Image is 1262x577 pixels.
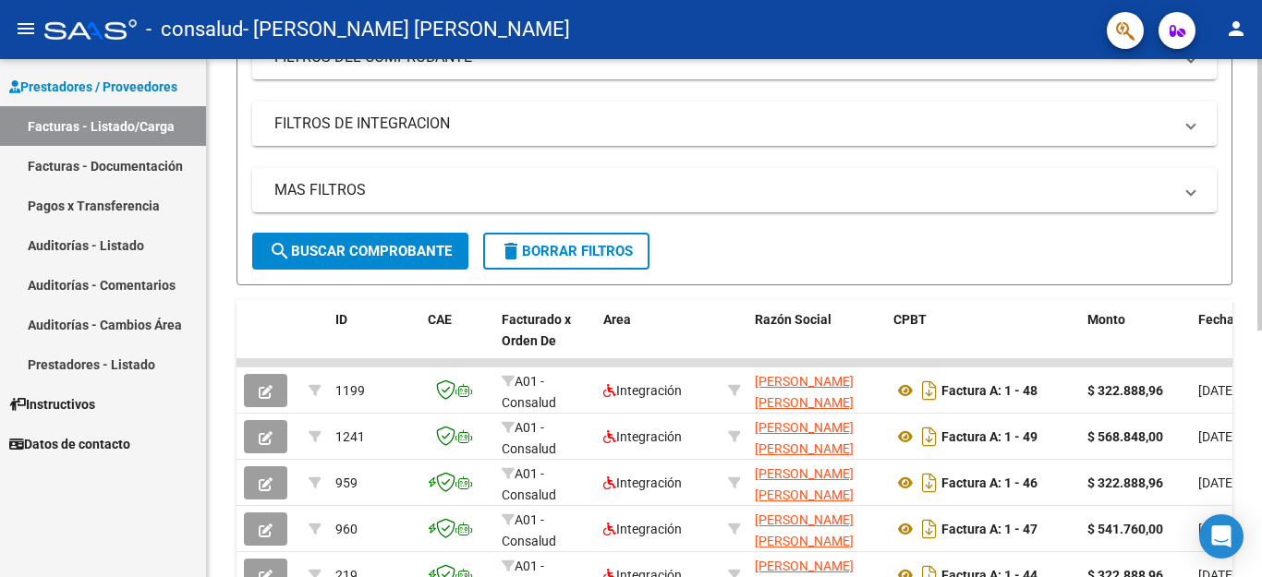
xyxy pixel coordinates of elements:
[603,475,682,490] span: Integración
[15,18,37,40] mat-icon: menu
[941,475,1038,490] strong: Factura A: 1 - 46
[893,312,927,327] span: CPBT
[1198,383,1236,398] span: [DATE]
[9,434,130,454] span: Datos de contacto
[328,300,420,381] datatable-header-cell: ID
[9,394,95,415] span: Instructivos
[755,371,879,410] div: 20296344401
[1080,300,1191,381] datatable-header-cell: Monto
[420,300,494,381] datatable-header-cell: CAE
[1087,522,1163,536] strong: $ 541.760,00
[1198,475,1236,490] span: [DATE]
[755,463,879,502] div: 20296344401
[1087,312,1125,327] span: Monto
[755,417,879,456] div: 20296344401
[502,466,556,502] span: A01 - Consalud
[269,243,452,259] span: Buscar Comprobante
[755,374,854,410] span: [PERSON_NAME] [PERSON_NAME]
[603,429,682,444] span: Integración
[483,233,649,270] button: Borrar Filtros
[502,312,571,348] span: Facturado x Orden De
[274,114,1172,134] mat-panel-title: FILTROS DE INTEGRACION
[603,312,631,327] span: Area
[755,312,831,327] span: Razón Social
[1087,383,1163,398] strong: $ 322.888,96
[428,312,452,327] span: CAE
[886,300,1080,381] datatable-header-cell: CPBT
[335,429,365,444] span: 1241
[335,522,358,536] span: 960
[917,514,941,544] i: Descargar documento
[494,300,596,381] datatable-header-cell: Facturado x Orden De
[335,383,365,398] span: 1199
[335,312,347,327] span: ID
[335,475,358,490] span: 959
[941,429,1038,444] strong: Factura A: 1 - 49
[269,240,291,262] mat-icon: search
[1087,475,1163,490] strong: $ 322.888,96
[917,376,941,405] i: Descargar documento
[252,233,468,270] button: Buscar Comprobante
[603,383,682,398] span: Integración
[1198,429,1236,444] span: [DATE]
[500,240,522,262] mat-icon: delete
[9,77,177,97] span: Prestadores / Proveedores
[603,522,682,536] span: Integración
[1225,18,1247,40] mat-icon: person
[1087,429,1163,444] strong: $ 568.848,00
[755,512,854,548] span: [PERSON_NAME] [PERSON_NAME]
[755,510,879,548] div: 20296344401
[755,466,854,502] span: [PERSON_NAME] [PERSON_NAME]
[1199,514,1244,559] div: Open Intercom Messenger
[941,522,1038,536] strong: Factura A: 1 - 47
[252,168,1217,212] mat-expansion-panel-header: MAS FILTROS
[274,180,1172,200] mat-panel-title: MAS FILTROS
[146,9,243,50] span: - consalud
[502,512,556,548] span: A01 - Consalud
[917,422,941,451] i: Descargar documento
[502,420,556,456] span: A01 - Consalud
[502,374,556,410] span: A01 - Consalud
[747,300,886,381] datatable-header-cell: Razón Social
[917,468,941,498] i: Descargar documento
[1198,522,1236,536] span: [DATE]
[500,243,633,259] span: Borrar Filtros
[941,383,1038,398] strong: Factura A: 1 - 48
[596,300,721,381] datatable-header-cell: Area
[252,102,1217,146] mat-expansion-panel-header: FILTROS DE INTEGRACION
[243,9,570,50] span: - [PERSON_NAME] [PERSON_NAME]
[755,420,854,456] span: [PERSON_NAME] [PERSON_NAME]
